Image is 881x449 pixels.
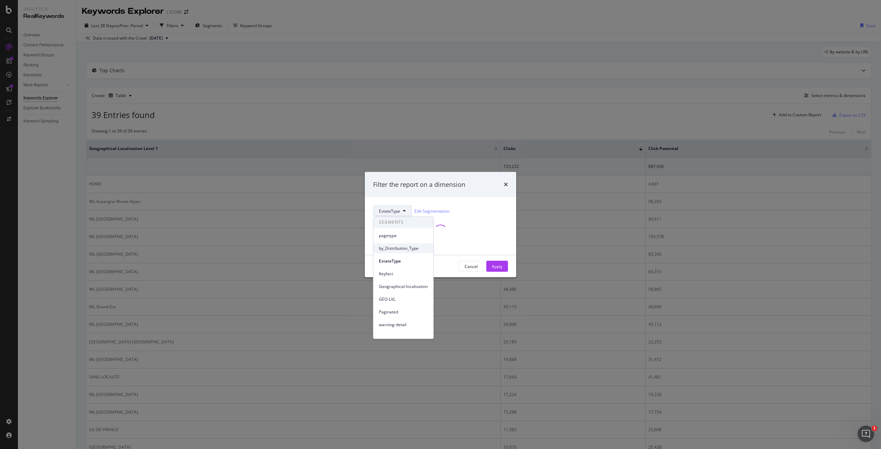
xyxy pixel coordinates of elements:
div: Filter the report on a dimension [373,180,465,189]
span: by_Distribution_Type [379,245,428,252]
span: BATCH-WL-SERP [379,334,428,341]
span: GEO-LVL [379,296,428,302]
span: warning-detail [379,322,428,328]
div: modal [365,172,516,277]
a: Edit Segmentation [414,207,449,214]
span: EstateType [379,258,428,264]
span: pagetype [379,233,428,239]
button: EstateType [373,205,412,216]
div: times [504,180,508,189]
span: Geographical-localization [379,284,428,290]
div: Cancel [465,263,478,269]
span: Keyfact [379,271,428,277]
span: 1 [872,426,877,431]
div: Apply [492,263,502,269]
iframe: Intercom live chat [858,426,874,442]
span: EstateType [379,208,400,214]
button: Apply [486,261,508,272]
span: Paginated [379,309,428,315]
span: SEGMENTS [373,217,433,228]
button: Cancel [459,261,484,272]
